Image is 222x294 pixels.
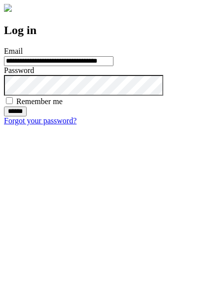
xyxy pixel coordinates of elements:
label: Email [4,47,23,55]
img: logo-4e3dc11c47720685a147b03b5a06dd966a58ff35d612b21f08c02c0306f2b779.png [4,4,12,12]
label: Password [4,66,34,74]
label: Remember me [16,97,63,106]
a: Forgot your password? [4,116,76,125]
h2: Log in [4,24,218,37]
